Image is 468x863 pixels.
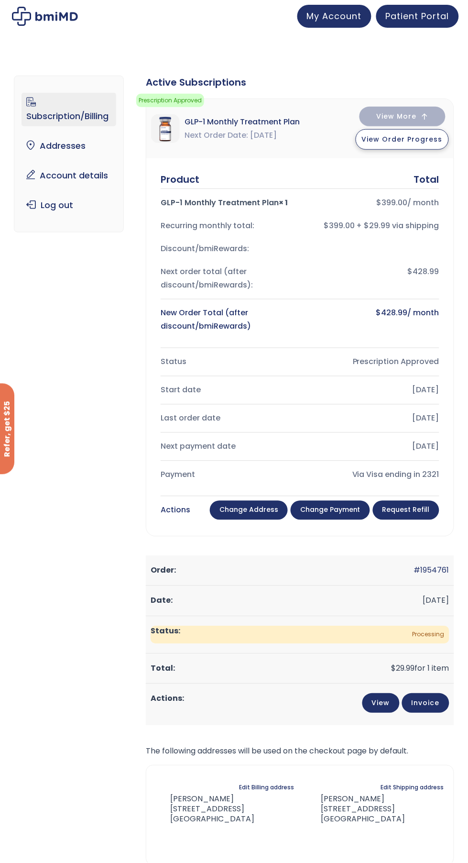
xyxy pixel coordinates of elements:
span: GLP-1 Monthly Treatment Plan [185,115,300,129]
span: $ [377,197,382,208]
a: View [362,694,400,713]
nav: Account pages [14,76,124,232]
span: $ [392,663,396,674]
div: [DATE] [305,384,439,397]
div: Via Visa ending in 2321 [305,468,439,482]
a: Patient Portal [376,5,459,28]
div: Next payment date [161,440,294,454]
div: $399.00 + $29.99 via shipping [305,219,439,232]
div: [DATE] [305,440,439,454]
span: Next Order Date [185,129,248,142]
div: / month [305,196,439,210]
div: Recurring monthly total: [161,219,294,232]
span: $ [376,308,381,319]
span: Prescription Approved [136,94,204,107]
span: View More [377,113,417,120]
a: Account details [22,166,116,186]
div: [DATE] [305,412,439,425]
img: My account [12,7,78,26]
a: Log out [22,195,116,215]
time: [DATE] [423,595,449,606]
div: Payment [161,468,294,482]
strong: × 1 [279,197,288,208]
div: GLP-1 Monthly Treatment Plan [161,196,294,210]
span: 29.99 [392,663,415,674]
a: Edit Billing address [239,781,294,795]
address: [PERSON_NAME] [STREET_ADDRESS] [GEOGRAPHIC_DATA] [156,795,254,824]
div: Total [414,173,439,186]
span: [DATE] [250,129,277,142]
a: My Account [297,5,371,28]
a: Request Refill [373,501,439,520]
td: for 1 item [146,654,454,684]
bdi: 399.00 [377,197,408,208]
div: Discount/bmiRewards: [161,242,294,255]
div: Actions [161,504,190,517]
div: Start date [161,384,294,397]
button: View Order Progress [356,129,449,150]
div: Next order total (after discount/bmiRewards): [161,265,294,292]
div: Prescription Approved [305,355,439,369]
bdi: 428.99 [376,308,408,319]
div: New Order Total (after discount/bmiRewards) [161,307,294,333]
p: The following addresses will be used on the checkout page by default. [146,745,454,758]
a: Invoice [402,694,449,713]
a: Addresses [22,136,116,156]
div: Product [161,173,199,186]
img: GLP-1 Monthly Treatment Plan [151,114,180,143]
a: #1954761 [414,565,449,576]
a: Change payment [291,501,370,520]
div: Last order date [161,412,294,425]
span: Patient Portal [386,10,449,22]
a: Edit Shipping address [381,781,444,795]
span: View Order Progress [362,134,443,144]
a: Change address [210,501,288,520]
span: My Account [307,10,362,22]
div: / month [305,307,439,333]
span: Processing [151,626,449,644]
address: [PERSON_NAME] [STREET_ADDRESS] [GEOGRAPHIC_DATA] [306,795,405,824]
div: Status [161,355,294,369]
button: View More [359,107,446,126]
div: Active Subscriptions [146,76,454,89]
div: $428.99 [305,265,439,292]
a: Subscription/Billing [22,93,116,126]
